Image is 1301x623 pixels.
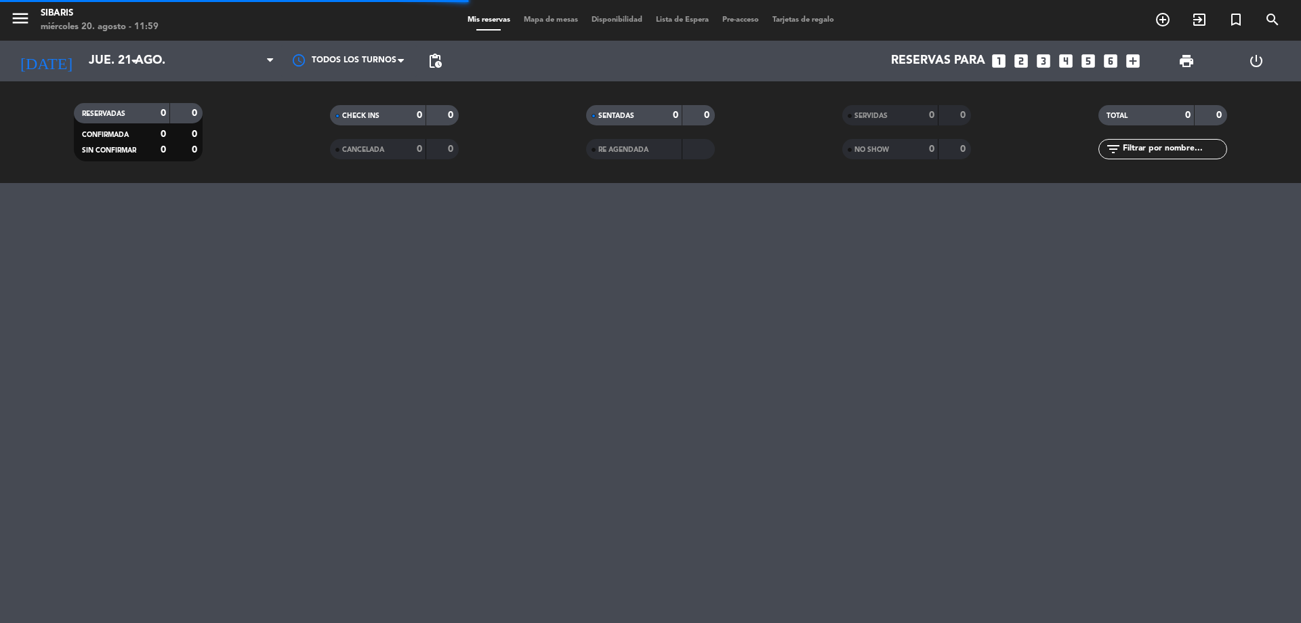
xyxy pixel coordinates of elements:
[1264,12,1281,28] i: search
[10,8,30,33] button: menu
[126,53,142,69] i: arrow_drop_down
[82,147,136,154] span: SIN CONFIRMAR
[854,113,888,119] span: SERVIDAS
[10,8,30,28] i: menu
[716,16,766,24] span: Pre-acceso
[649,16,716,24] span: Lista de Espera
[929,110,934,120] strong: 0
[1248,53,1264,69] i: power_settings_new
[1178,53,1195,69] span: print
[766,16,841,24] span: Tarjetas de regalo
[417,110,422,120] strong: 0
[1057,52,1075,70] i: looks_4
[1107,113,1128,119] span: TOTAL
[161,145,166,155] strong: 0
[585,16,649,24] span: Disponibilidad
[1216,110,1224,120] strong: 0
[192,145,200,155] strong: 0
[929,144,934,154] strong: 0
[1221,41,1291,81] div: LOG OUT
[1124,52,1142,70] i: add_box
[10,46,82,76] i: [DATE]
[1079,52,1097,70] i: looks_5
[960,110,968,120] strong: 0
[1105,141,1121,157] i: filter_list
[417,144,422,154] strong: 0
[1228,12,1244,28] i: turned_in_not
[461,16,517,24] span: Mis reservas
[990,52,1008,70] i: looks_one
[161,129,166,139] strong: 0
[342,113,379,119] span: CHECK INS
[854,146,889,153] span: NO SHOW
[517,16,585,24] span: Mapa de mesas
[41,7,159,20] div: sibaris
[1155,12,1171,28] i: add_circle_outline
[161,108,166,118] strong: 0
[448,110,456,120] strong: 0
[1185,110,1191,120] strong: 0
[704,110,712,120] strong: 0
[598,113,634,119] span: SENTADAS
[342,146,384,153] span: CANCELADA
[673,110,678,120] strong: 0
[427,53,443,69] span: pending_actions
[1102,52,1119,70] i: looks_6
[960,144,968,154] strong: 0
[82,110,125,117] span: RESERVADAS
[41,20,159,34] div: miércoles 20. agosto - 11:59
[82,132,129,138] span: CONFIRMADA
[192,129,200,139] strong: 0
[1012,52,1030,70] i: looks_two
[192,108,200,118] strong: 0
[598,146,648,153] span: RE AGENDADA
[448,144,456,154] strong: 0
[1191,12,1207,28] i: exit_to_app
[891,54,985,68] span: Reservas para
[1035,52,1052,70] i: looks_3
[1121,142,1226,157] input: Filtrar por nombre...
